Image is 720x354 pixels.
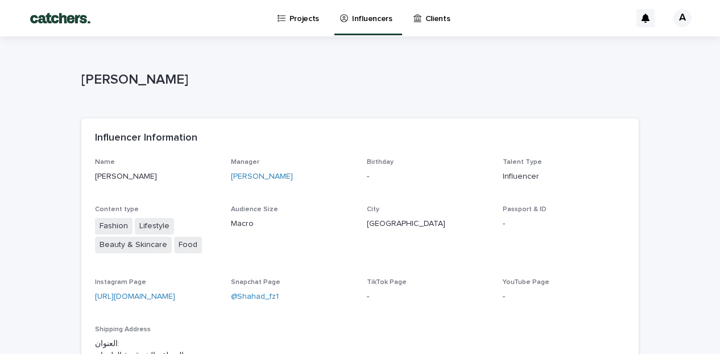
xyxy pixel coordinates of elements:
div: A [673,9,692,27]
p: [GEOGRAPHIC_DATA] [367,218,489,230]
a: [URL][DOMAIN_NAME] [95,293,175,301]
span: Passport & ID [503,206,547,213]
span: Lifestyle [135,218,174,234]
span: Instagram Page [95,279,146,286]
a: [PERSON_NAME] [231,171,293,183]
span: Talent Type [503,159,542,166]
span: Fashion [95,218,133,234]
span: Beauty & Skincare [95,237,172,253]
p: Influencer [503,171,625,183]
span: Snapchat Page [231,279,280,286]
p: [PERSON_NAME] [95,171,217,183]
p: [PERSON_NAME] [81,72,634,88]
span: Name [95,159,115,166]
h2: Influencer Information [95,132,197,145]
span: Birthday [367,159,394,166]
p: - [367,171,489,183]
span: Shipping Address [95,326,151,333]
p: - [503,218,625,230]
img: BTdGiKtkTjWbRbtFPD8W [23,7,98,30]
p: Macro [231,218,353,230]
span: YouTube Page [503,279,549,286]
span: Food [174,237,202,253]
a: @Shahad_fz1 [231,293,279,301]
span: Audience Size [231,206,278,213]
p: - [367,291,489,303]
span: TikTok Page [367,279,407,286]
span: Manager [231,159,259,166]
span: Content type [95,206,139,213]
p: - [503,291,625,303]
span: City [367,206,379,213]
